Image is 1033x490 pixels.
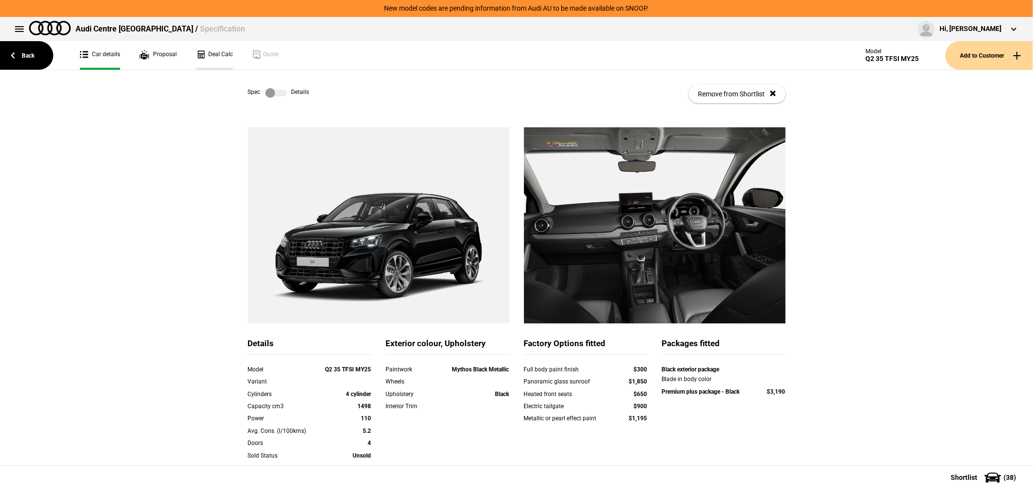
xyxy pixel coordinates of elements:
[662,338,786,355] div: Packages fitted
[945,41,1033,70] button: Add to Customer
[936,465,1033,490] button: Shortlist(38)
[386,338,509,355] div: Exterior colour, Upholstery
[689,85,786,103] button: Remove from Shortlist
[495,391,509,398] strong: Black
[325,366,371,373] strong: Q2 35 TFSI MY25
[248,88,309,98] div: Spec Details
[662,374,786,384] div: Blade in body color
[386,401,435,411] div: Interior Trim
[524,377,611,386] div: Panoramic glass sunroof
[940,24,1002,34] div: Hi, [PERSON_NAME]
[248,377,322,386] div: Variant
[524,413,611,423] div: Metallic or pearl effect paint
[662,388,740,395] strong: Premium plus package - Black
[248,389,322,399] div: Cylinders
[524,365,611,374] div: Full body paint finish
[524,401,611,411] div: Electric tailgate
[248,365,322,374] div: Model
[767,388,786,395] strong: $3,190
[386,377,435,386] div: Wheels
[634,366,648,373] strong: $300
[248,426,322,436] div: Avg. Cons. (l/100kms)
[76,24,245,34] div: Audi Centre [GEOGRAPHIC_DATA] /
[386,365,435,374] div: Paintwork
[200,24,245,33] span: Specification
[368,440,371,446] strong: 4
[346,391,371,398] strong: 4 cylinder
[248,451,322,460] div: Sold Status
[524,338,648,355] div: Factory Options fitted
[634,391,648,398] strong: $650
[865,55,919,63] div: Q2 35 TFSI MY25
[361,415,371,422] strong: 110
[629,415,648,422] strong: $1,195
[248,401,322,411] div: Capacity cm3
[524,389,611,399] div: Heated front seats
[865,48,919,55] div: Model
[951,474,977,481] span: Shortlist
[80,41,120,70] a: Car details
[629,378,648,385] strong: $1,850
[29,21,71,35] img: audi.png
[662,366,720,373] strong: Black exterior package
[196,41,233,70] a: Deal Calc
[363,428,371,434] strong: 5.2
[1003,474,1016,481] span: ( 38 )
[634,403,648,410] strong: $900
[386,389,435,399] div: Upholstery
[248,413,322,423] div: Power
[353,452,371,459] strong: Unsold
[358,403,371,410] strong: 1498
[452,366,509,373] strong: Mythos Black Metallic
[139,41,177,70] a: Proposal
[248,438,322,448] div: Doors
[248,338,371,355] div: Details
